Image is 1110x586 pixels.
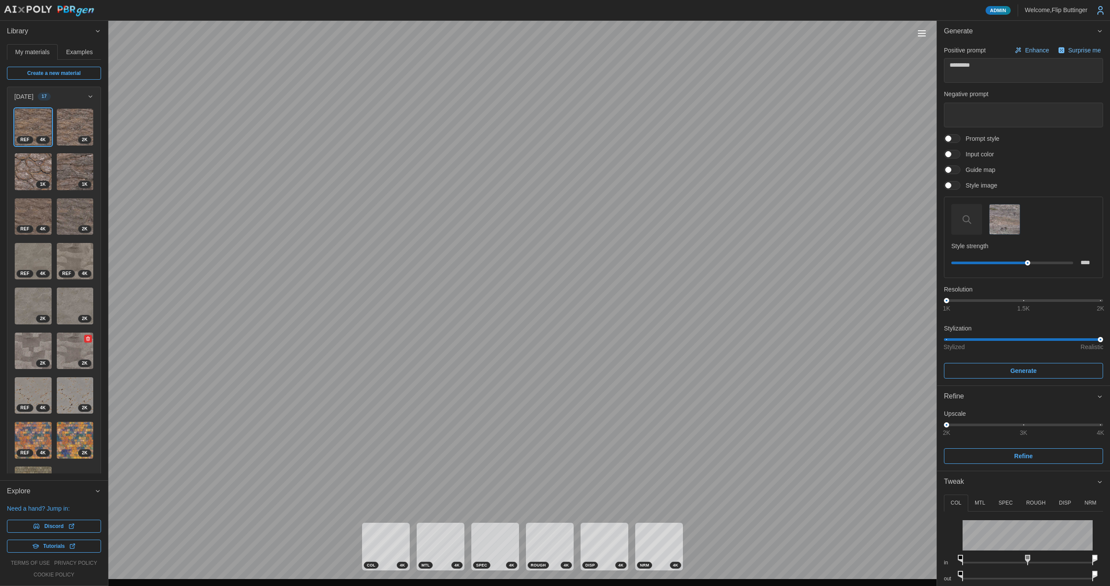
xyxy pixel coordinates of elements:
img: 33IMSVfCwk1dI65ENfZB [57,198,94,235]
a: V3fA0q1yzfQUo7VZHbue4KREF [56,243,94,280]
span: Library [7,21,95,42]
span: ROUGH [531,562,546,568]
a: KQMaYFblFcecHm1R3QJT2K [56,287,94,325]
a: 2Wfmx0jfrczaE5vkCZik1K [14,153,52,191]
p: Style strength [951,242,1096,250]
span: 2 K [82,405,88,411]
img: pNI01wf6JYRzW8YCZVaD [15,198,52,235]
button: Surprise me [1056,44,1103,56]
img: Style image [989,204,1019,234]
a: ytyZlN562WlmRHjxfloX4KREF [14,108,52,146]
p: SPEC [999,499,1013,507]
a: eC5YMNtfBZKzbe5rum0j2K [14,332,52,370]
span: 4 K [618,562,624,568]
button: Refine [937,386,1110,407]
span: 2 K [40,360,46,367]
span: COL [367,562,375,568]
p: Enhance [1025,46,1051,55]
a: cookie policy [33,571,74,579]
a: uiOPzdexGBN4cDuFPTTV4KREF [14,377,52,414]
a: tTV4aOuOmLr7DrOAxijR2K [14,287,52,325]
img: V3fA0q1yzfQUo7VZHbue [57,243,94,280]
a: terms of use [11,560,50,567]
span: 4 K [509,562,514,568]
a: 2sr1txocepxKYp8e1EpR1K [56,153,94,191]
a: 0idMG1lFNmVtC3dulxi24KREF [14,243,52,280]
span: REF [20,405,29,411]
span: 2 K [82,136,88,143]
a: Tutorials [7,540,101,553]
span: My materials [15,49,49,55]
div: Refine [937,407,1110,471]
span: 4 K [40,405,46,411]
span: 1 K [82,181,88,188]
span: 2 K [40,315,46,322]
div: Generate [937,42,1110,385]
p: ROUGH [1026,499,1046,507]
span: Admin [990,6,1006,14]
button: Tweak [937,471,1110,492]
img: ytyZlN562WlmRHjxfloX [15,109,52,146]
img: YkeCWp4TSvbUnNWPVPj7 [57,333,94,369]
span: 2 K [82,226,88,233]
button: Refine [944,448,1103,464]
span: Tutorials [43,540,65,552]
span: 4 K [40,270,46,277]
p: Welcome, Flip Buttinger [1025,6,1087,14]
button: [DATE]17 [7,87,101,106]
p: Surprise me [1068,46,1103,55]
span: 17 [42,93,47,100]
img: aIuEMuWACVorOc9Kz7jF [15,422,52,459]
span: REF [20,270,29,277]
button: Generate [944,363,1103,379]
p: DISP [1059,499,1071,507]
p: MTL [975,499,985,507]
span: 1 K [40,181,46,188]
span: NRM [640,562,649,568]
img: p4gwzLUdVQ9HcnA96Fr1 [57,422,94,459]
a: B35otra6XliddP11raey2K [56,108,94,146]
button: Enhance [1012,44,1051,56]
a: bt78Pr2E4IUUq9mQZQn92K [56,377,94,414]
span: SPEC [476,562,487,568]
span: Refine [1014,449,1033,463]
span: 2 K [82,315,88,322]
img: 0idMG1lFNmVtC3dulxi2 [15,243,52,280]
span: REF [20,226,29,233]
div: [DATE]17 [7,106,101,514]
img: 2Wfmx0jfrczaE5vkCZik [15,153,52,190]
span: DISP [585,562,595,568]
img: 9z8vkd000PTtqbFVcPWa [15,466,52,503]
a: Create a new material [7,67,101,80]
img: tTV4aOuOmLr7DrOAxijR [15,288,52,324]
span: Create a new material [27,67,81,79]
span: Prompt style [960,134,999,143]
a: Discord [7,520,101,533]
span: Tweak [944,471,1097,492]
span: Explore [7,481,95,502]
p: Upscale [944,409,1103,418]
a: pNI01wf6JYRzW8YCZVaD4KREF [14,198,52,236]
p: Negative prompt [944,90,1103,98]
p: NRM [1084,499,1096,507]
a: p4gwzLUdVQ9HcnA96Fr12K [56,421,94,459]
p: Positive prompt [944,46,986,55]
a: YkeCWp4TSvbUnNWPVPj72K [56,332,94,370]
button: Toggle viewport controls [916,27,928,39]
span: 4 K [40,226,46,233]
button: Style image [989,204,1020,235]
span: 2 K [82,360,88,367]
button: Generate [937,21,1110,42]
span: Guide map [960,165,995,174]
span: REF [20,450,29,456]
a: privacy policy [54,560,97,567]
span: REF [20,136,29,143]
span: 4 K [454,562,460,568]
span: 4 K [400,562,405,568]
span: 2 K [82,450,88,456]
div: Refine [944,391,1097,402]
img: eC5YMNtfBZKzbe5rum0j [15,333,52,369]
p: Stylization [944,324,1103,333]
p: COL [950,499,961,507]
span: Style image [960,181,997,190]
